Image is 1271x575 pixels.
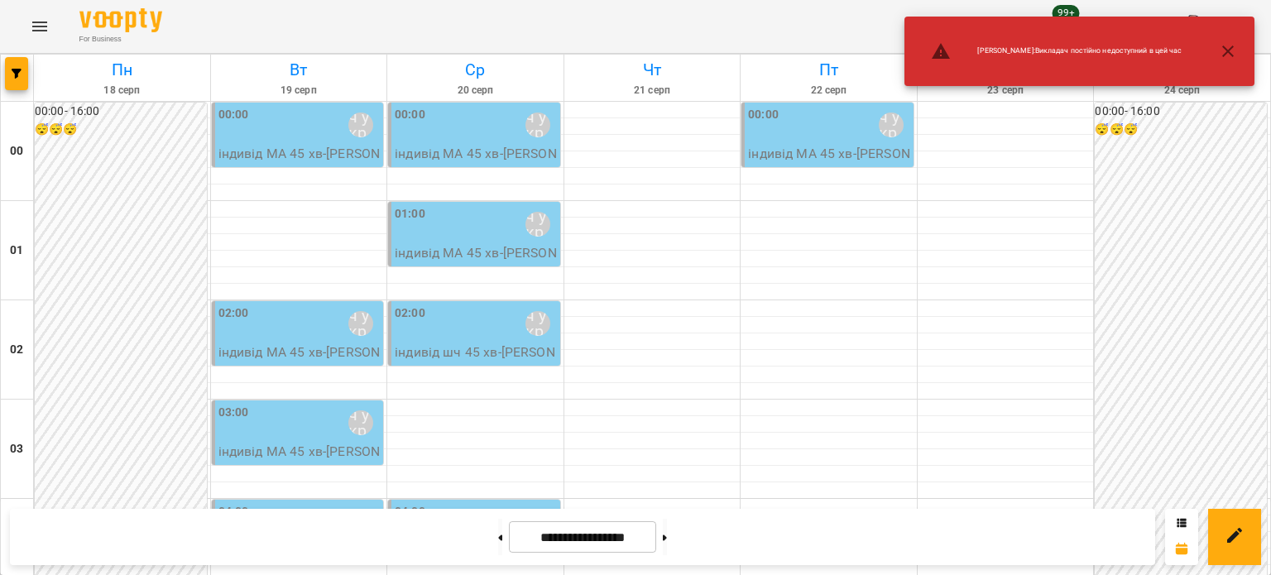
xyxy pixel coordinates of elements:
label: 00:00 [395,106,425,124]
label: 03:00 [218,404,249,422]
h6: 21 серп [567,83,738,98]
h6: Ср [390,57,561,83]
span: 99+ [1053,5,1080,22]
li: [PERSON_NAME] : Викладач постійно недоступний в цей час [918,35,1195,68]
h6: 00:00 - 16:00 [1095,103,1267,121]
button: Menu [20,7,60,46]
h6: 22 серп [743,83,914,98]
h6: 01 [10,242,23,260]
label: 02:00 [218,304,249,323]
h6: Вт [213,57,385,83]
div: Мойсук Надія\ ма укр\шч укр\ https://us06web.zoom.us/j/84559859332 [348,410,373,435]
p: індивід МА 45 хв - [PERSON_NAME] [395,243,557,282]
p: індивід МА 45 хв - [PERSON_NAME] [218,144,381,183]
h6: 19 серп [213,83,385,98]
h6: Пн [36,57,208,83]
h6: 00:00 - 16:00 [35,103,207,121]
h6: 18 серп [36,83,208,98]
label: 00:00 [748,106,779,124]
h6: Чт [567,57,738,83]
div: Мойсук Надія\ ма укр\шч укр\ https://us06web.zoom.us/j/84559859332 [525,113,550,137]
div: Мойсук Надія\ ма укр\шч укр\ https://us06web.zoom.us/j/84559859332 [348,311,373,336]
h6: 00 [10,142,23,161]
div: Мойсук Надія\ ма укр\шч укр\ https://us06web.zoom.us/j/84559859332 [879,113,904,137]
div: Мойсук Надія\ ма укр\шч укр\ https://us06web.zoom.us/j/84559859332 [348,113,373,137]
p: індивід МА 45 хв - [PERSON_NAME] [748,144,910,183]
h6: Пт [743,57,914,83]
div: Мойсук Надія\ ма укр\шч укр\ https://us06web.zoom.us/j/84559859332 [525,311,550,336]
label: 00:00 [218,106,249,124]
span: For Business [79,34,162,45]
h6: 24 серп [1096,83,1268,98]
p: індивід МА 45 хв - [PERSON_NAME] [395,144,557,183]
h6: 03 [10,440,23,458]
p: індивід МА 45 хв - [PERSON_NAME] [218,442,381,481]
div: Мойсук Надія\ ма укр\шч укр\ https://us06web.zoom.us/j/84559859332 [525,212,550,237]
p: індивід шч 45 хв - [PERSON_NAME] [395,343,557,381]
h6: 02 [10,341,23,359]
h6: 😴😴😴 [35,121,207,139]
label: 01:00 [395,205,425,223]
h6: 23 серп [920,83,1091,98]
label: 02:00 [395,304,425,323]
p: індивід МА 45 хв - [PERSON_NAME] [218,343,381,381]
img: Voopty Logo [79,8,162,32]
h6: 😴😴😴 [1095,121,1267,139]
h6: 20 серп [390,83,561,98]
